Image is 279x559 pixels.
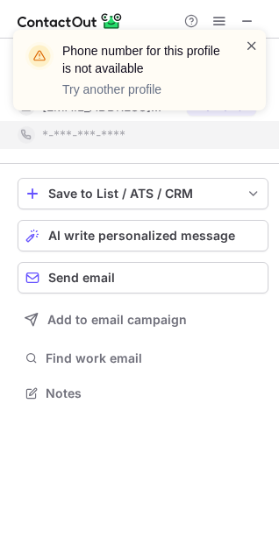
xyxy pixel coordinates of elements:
span: Send email [48,271,115,285]
span: Notes [46,386,261,401]
img: ContactOut v5.3.10 [18,11,123,32]
p: Try another profile [62,81,224,98]
button: Notes [18,381,268,406]
button: Send email [18,262,268,294]
span: Add to email campaign [47,313,187,327]
button: AI write personalized message [18,220,268,251]
header: Phone number for this profile is not available [62,42,224,77]
button: Find work email [18,346,268,371]
img: warning [25,42,54,70]
div: Save to List / ATS / CRM [48,187,238,201]
span: AI write personalized message [48,229,235,243]
button: Add to email campaign [18,304,268,336]
span: Find work email [46,350,261,366]
button: save-profile-one-click [18,178,268,209]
